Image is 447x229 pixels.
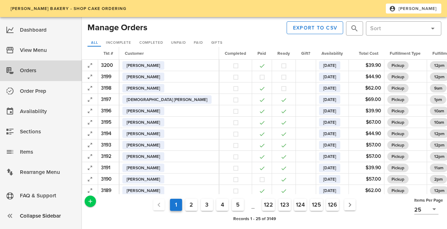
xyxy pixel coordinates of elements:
[392,118,404,127] span: Pickup
[390,51,421,56] span: Fulfillment Type
[127,175,160,183] span: [PERSON_NAME]
[87,39,101,47] a: All
[127,141,160,149] span: [PERSON_NAME]
[127,186,160,195] span: [PERSON_NAME]
[323,84,336,92] span: [DATE]
[102,39,134,47] a: Incomplete
[323,175,336,183] span: [DATE]
[323,141,336,149] span: [DATE]
[125,51,144,56] span: Customer
[323,186,336,195] span: [DATE]
[392,186,404,195] span: Pickup
[20,146,76,158] div: Items
[85,174,95,184] button: Expand Record
[434,95,442,104] span: 1pm
[85,163,95,173] button: Expand Record
[392,129,404,138] span: Pickup
[191,39,206,47] a: Paid
[348,151,384,162] td: $57.00
[348,117,384,128] td: $67.00
[434,186,445,195] span: 12pm
[323,73,336,81] span: [DATE]
[87,21,147,34] h2: Manage Orders
[103,51,113,56] span: Tkt #
[119,47,219,60] th: Customer
[248,199,259,211] span: ...
[434,141,445,149] span: 12pm
[85,196,96,207] button: Add a New Record
[392,84,404,92] span: Pickup
[434,164,443,172] span: 11am
[98,185,119,196] td: 3189
[348,139,384,151] td: $57.00
[434,61,445,70] span: 12pm
[348,60,384,71] td: $39.90
[139,41,163,45] span: Completed
[348,162,384,174] td: $39.90
[414,205,438,214] div: 25
[348,71,384,82] td: $44.90
[293,25,337,31] span: Export to CSV
[344,199,356,211] button: Next page
[434,73,445,81] span: 12pm
[136,39,166,47] a: Completed
[277,51,290,56] span: Ready
[127,61,160,70] span: [PERSON_NAME]
[434,118,444,127] span: 10am
[193,41,203,45] span: Paid
[201,199,213,211] button: Goto Page 3
[348,174,384,185] td: $57.00
[434,129,445,138] span: 12pm
[348,47,384,60] th: Total Cost
[392,73,404,81] span: Pickup
[97,197,411,213] nav: Pagination Navigation
[171,41,186,45] span: Unpaid
[414,207,421,213] div: 25
[85,60,95,70] button: Expand Record
[392,164,404,172] span: Pickup
[20,85,76,97] div: Order Prep
[386,4,441,14] button: [PERSON_NAME]
[127,107,160,115] span: [PERSON_NAME]
[392,95,404,104] span: Pickup
[359,51,378,56] span: Total Cost
[272,47,296,60] th: Ready
[296,47,316,60] th: Gift?
[216,199,228,211] button: Goto Page 4
[127,73,160,81] span: [PERSON_NAME]
[323,61,336,70] span: [DATE]
[323,164,336,172] span: [DATE]
[106,41,131,45] span: Incomplete
[98,71,119,82] td: 3199
[127,95,207,104] span: [DEMOGRAPHIC_DATA] [PERSON_NAME]
[321,51,343,56] span: Availability
[434,175,443,183] span: 2pm
[434,152,445,161] span: 12pm
[219,47,252,60] th: Completed
[127,164,160,172] span: [PERSON_NAME]
[252,47,272,60] th: Paid
[370,23,426,34] input: Sort
[20,210,76,222] div: Collapse Sidebar
[185,199,197,211] button: Goto Page 2
[98,82,119,94] td: 3198
[98,174,119,185] td: 3190
[211,41,223,45] span: Gifts
[20,190,76,202] div: FAQ & Support
[127,118,160,127] span: [PERSON_NAME]
[326,199,339,211] button: Goto Page 126
[20,126,76,138] div: Sections
[348,94,384,105] td: $69.00
[278,199,291,211] button: Goto Page 123
[20,106,76,117] div: Availability
[85,129,95,139] button: Expand Record
[390,5,437,12] span: [PERSON_NAME]
[232,199,244,211] button: Goto Page 5
[323,152,336,161] span: [DATE]
[434,107,444,115] span: 10am
[20,65,76,76] div: Orders
[96,214,413,223] div: Records 1 - 25 of 3149
[310,199,323,211] button: Goto Page 125
[98,47,119,60] th: Tkt #
[85,72,95,82] button: Expand Record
